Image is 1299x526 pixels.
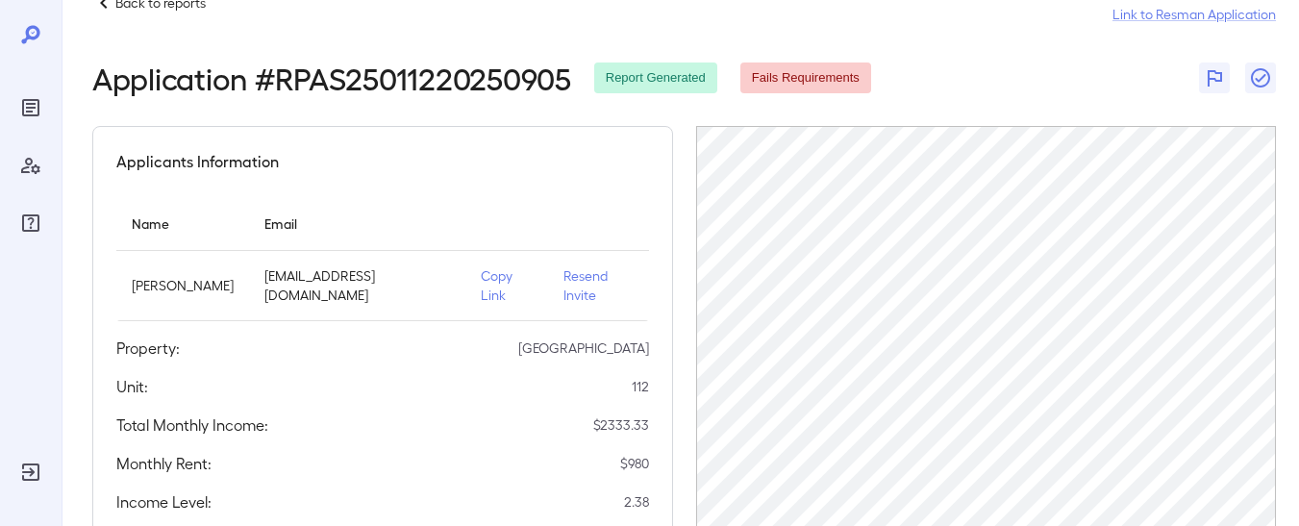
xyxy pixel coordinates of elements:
[116,150,279,173] h5: Applicants Information
[624,492,649,512] p: 2.38
[593,415,649,435] p: $ 2333.33
[518,338,649,358] p: [GEOGRAPHIC_DATA]
[1112,5,1276,24] a: Link to Resman Application
[116,337,180,360] h5: Property:
[92,61,571,95] h2: Application # RPAS25011220250905
[594,69,717,88] span: Report Generated
[116,452,212,475] h5: Monthly Rent:
[563,266,634,305] p: Resend Invite
[620,454,649,473] p: $ 980
[15,457,46,488] div: Log Out
[116,490,212,513] h5: Income Level:
[15,92,46,123] div: Reports
[1245,63,1276,93] button: Close Report
[632,377,649,396] p: 112
[1199,63,1230,93] button: Flag Report
[249,196,465,251] th: Email
[116,196,649,321] table: simple table
[264,266,450,305] p: [EMAIL_ADDRESS][DOMAIN_NAME]
[15,150,46,181] div: Manage Users
[15,208,46,238] div: FAQ
[481,266,533,305] p: Copy Link
[740,69,871,88] span: Fails Requirements
[116,196,249,251] th: Name
[132,276,234,295] p: [PERSON_NAME]
[116,375,148,398] h5: Unit:
[116,413,268,437] h5: Total Monthly Income:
